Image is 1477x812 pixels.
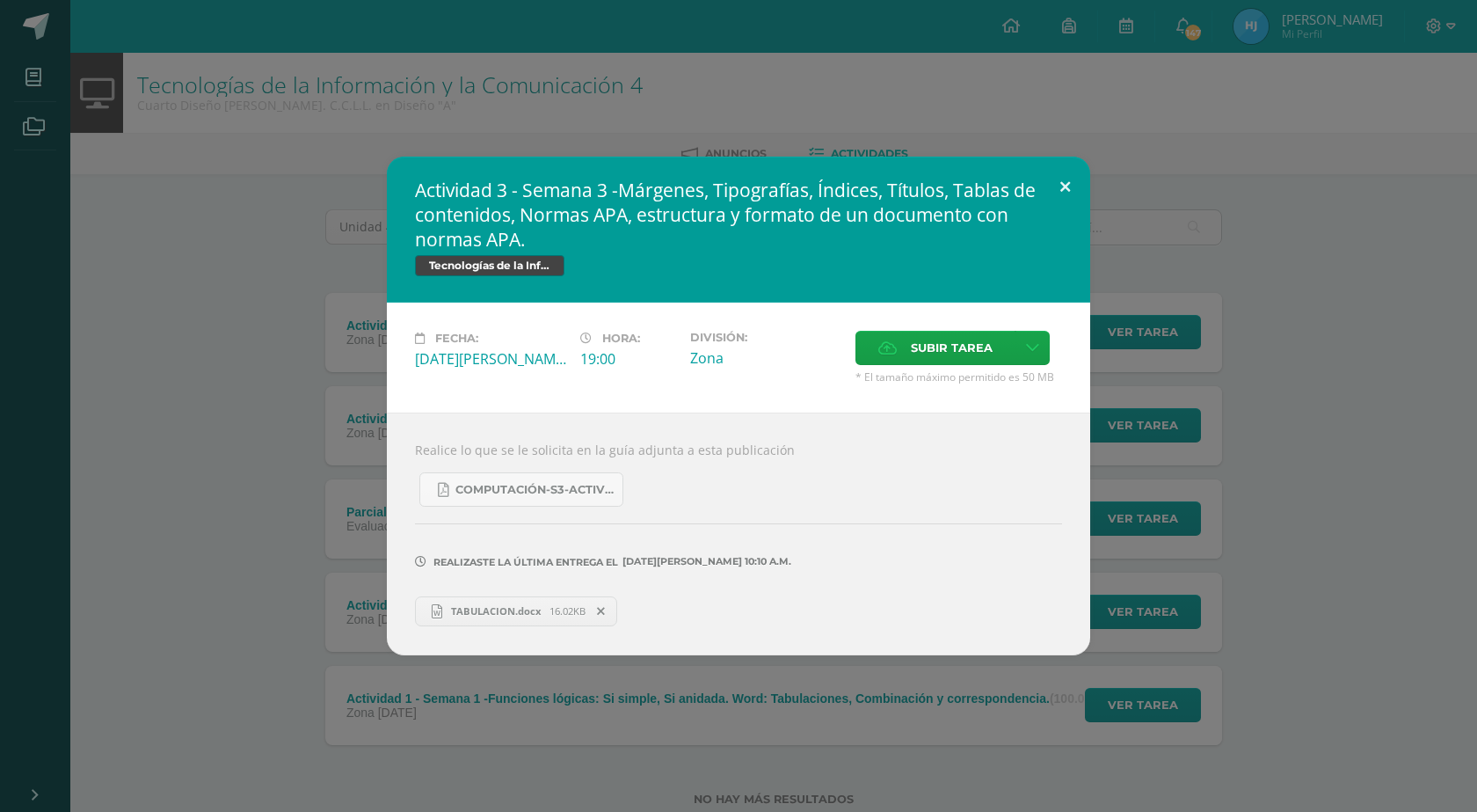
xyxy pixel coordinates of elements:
[433,556,618,568] span: Realizaste la última entrega el
[442,604,549,618] span: TABULACION.docx
[580,349,676,369] div: 19:00
[911,332,993,364] span: Subir tarea
[387,413,1090,655] div: Realice lo que se le solicita en la guía adjunta a esta publicación
[855,369,1062,384] span: * El tamaño máximo permitido es 50 MB
[618,561,791,562] span: [DATE][PERSON_NAME] 10:10 a.m.
[415,178,1062,252] h2: Actividad 3 - Semana 3 -Márgenes, Tipografías, Índices, Títulos, Tablas de contenidos, Normas APA...
[415,255,564,276] span: Tecnologías de la Información y la Comunicación 4
[690,348,841,368] div: Zona
[586,602,616,621] span: Remover entrega
[549,604,586,618] span: 16.02KB
[435,332,478,345] span: Fecha:
[1040,157,1090,216] button: Close (Esc)
[415,349,566,369] div: [DATE][PERSON_NAME]
[690,331,841,344] label: División:
[455,483,614,497] span: COMPUTACIÓN-S3-Actividad 3 -4TO DISEÑO Y FINANZAS- tabulaciones - IV Unidad, [DATE].pdf
[415,596,617,626] a: TABULACION.docx 16.02KB
[602,332,640,345] span: Hora:
[419,472,623,507] a: COMPUTACIÓN-S3-Actividad 3 -4TO DISEÑO Y FINANZAS- tabulaciones - IV Unidad, [DATE].pdf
